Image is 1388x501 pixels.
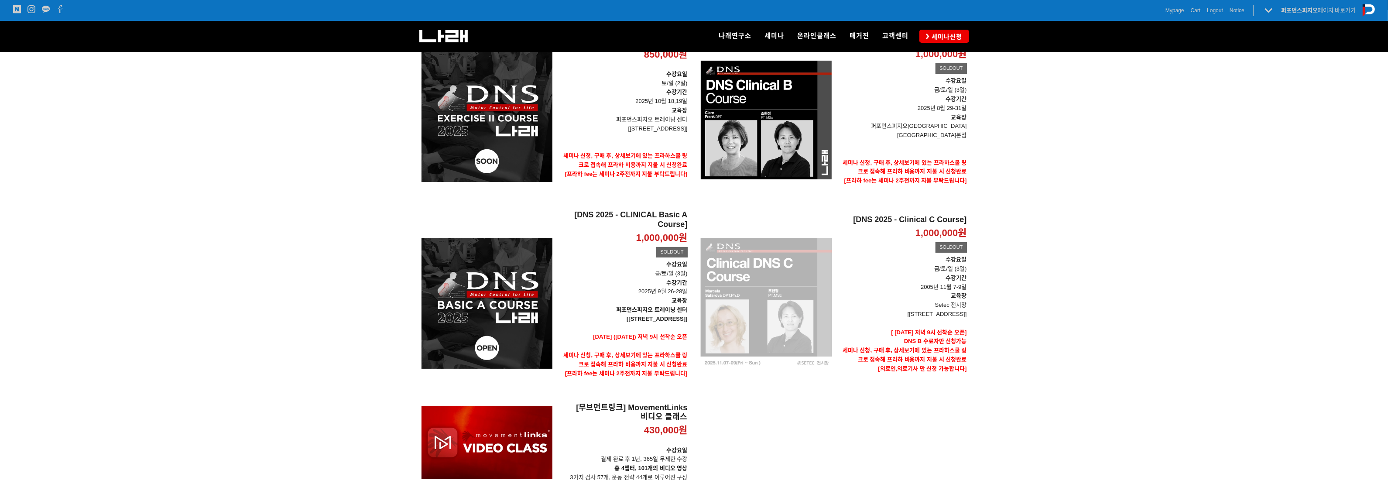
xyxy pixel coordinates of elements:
span: 세미나신청 [929,32,963,41]
a: [DNS 2025 - CLINICAL Basic A Course] 1,000,000원 SOLDOUT 수강요일금/토/일 (3일)수강기간 2025년 9월 26-28일교육장퍼포먼스... [559,210,688,396]
a: 세미나 [758,21,791,51]
p: 2025년 10월 18,19일 [559,88,688,106]
strong: 수강요일 [946,256,967,263]
p: 850,000원 [644,48,688,61]
strong: 세미나 신청, 구매 후, 상세보기에 있는 프라하스쿨 링크로 접속해 프라하 비용까지 지불 시 신청완료 [563,352,688,367]
a: 고객센터 [876,21,915,51]
a: 매거진 [843,21,876,51]
a: Cart [1191,6,1201,15]
p: 2005년 11월 7-9일 [838,274,967,292]
p: 1,000,000원 [915,48,967,61]
span: 나래연구소 [719,32,751,40]
strong: 퍼포먼스피지오 [1281,7,1318,14]
p: 퍼포먼스피지오[GEOGRAPHIC_DATA] [GEOGRAPHIC_DATA]본점 [838,122,967,140]
strong: 교육장 [951,292,967,299]
p: [[STREET_ADDRESS]] [559,124,688,134]
strong: 수강기간 [667,89,688,95]
p: 금/토/일 (3일) [838,255,967,274]
strong: 총 4챕터, 101개의 비디오 영상 [615,465,688,471]
p: 토/일 (2일) [559,70,688,88]
span: [프라하 fee는 세미나 2주전까지 지불 부탁드립니다] [565,171,688,177]
a: 나래연구소 [712,21,758,51]
h2: [DNS 2025 - CLINICAL Basic A Course] [559,210,688,229]
a: [Clinical DNS B Course 2025] 1,000,000원 SOLDOUT 수강요일금/토/일 (3일)수강기간 2025년 8월 29-31일교육장퍼포먼스피지오[GEOG... [838,36,967,203]
strong: 세미나 신청, 구매 후, 상세보기에 있는 프라하스쿨 링크로 접속해 프라하 비용까지 지불 시 신청완료 [843,347,967,363]
div: SOLDOUT [936,242,966,253]
a: 퍼포먼스피지오페이지 바로가기 [1281,7,1356,14]
strong: 수강요일 [667,261,688,268]
a: [DNS Exercise II Course 2025] 850,000원 수강요일토/일 (2일)수강기간 2025년 10월 18,19일교육장퍼포먼스피지오 트레이닝 센터[[STREE... [559,37,688,197]
span: 온라인클래스 [797,32,836,40]
span: [프라하 fee는 세미나 2주전까지 지불 부탁드립니다] [565,370,688,377]
a: [DNS 2025 - Clinical C Course] 1,000,000원 SOLDOUT 수강요일금/토/일 (3일)수강기간 2005년 11월 7-9일교육장Setec 전시장[[... [838,215,967,391]
strong: 수강기간 [946,275,967,281]
strong: 퍼포먼스피지오 트레이닝 센터 [616,306,687,313]
p: 430,000원 [644,424,688,437]
h2: [무브먼트링크] MovementLinks 비디오 클래스 [559,403,688,422]
strong: DNS B 수료자만 신청가능 [904,338,967,344]
strong: [의료인,의료기사 만 신청 가능합니다] [878,365,966,372]
strong: 수강요일 [946,77,967,84]
p: 퍼포먼스피지오 트레이닝 센터 [559,115,688,124]
span: 매거진 [850,32,869,40]
p: 결제 완료 후 1년, 365일 무제한 수강 [559,446,688,464]
a: Notice [1230,6,1244,15]
p: 금/토/일 (3일) [559,260,688,278]
div: SOLDOUT [936,63,966,74]
p: 2025년 9월 26-28일 [559,278,688,297]
strong: 세미나 신청, 구매 후, 상세보기에 있는 프라하스쿨 링크로 접속해 프라하 비용까지 지불 시 신청완료 [563,152,688,168]
strong: 수강기간 [667,279,688,286]
span: [프라하 fee는 세미나 2주전까지 지불 부탁드립니다] [844,177,967,184]
strong: 수강기간 [946,96,967,102]
div: SOLDOUT [656,247,687,257]
p: 금/토/일 (3일) [838,86,967,95]
h2: [DNS 2025 - Clinical C Course] [838,215,967,225]
p: Setec 전시장 [838,301,967,310]
strong: [[STREET_ADDRESS]] [627,316,687,322]
p: 2025년 8월 29-31일 [838,95,967,113]
span: 세미나 [764,32,784,40]
p: 1,000,000원 [636,232,688,244]
p: 1,000,000원 [915,227,967,240]
a: Mypage [1165,6,1184,15]
strong: 교육장 [672,107,688,113]
strong: 교육장 [672,297,688,304]
p: [[STREET_ADDRESS]] [838,310,967,319]
strong: 교육장 [951,114,967,120]
strong: 수강요일 [667,447,688,453]
a: Logout [1207,6,1223,15]
a: [무브먼트링크] MovementLinks 비디오 클래스 430,000원 수강요일결제 완료 후 1년, 365일 무제한 수강총 4챕터, 101개의 비디오 영상3가지 검사 57개,... [559,403,688,482]
strong: [ [DATE] 저녁 9시 선착순 오픈] [891,329,966,336]
p: 3가지 검사 57개, 운동 전략 44개로 이루어진 구성 [559,464,688,482]
a: 온라인클래스 [791,21,843,51]
span: 고객센터 [882,32,908,40]
a: 세미나신청 [919,30,969,42]
strong: 수강요일 [667,71,688,77]
span: [DATE] ([DATE]) 저녁 9시 선착순 오픈 [593,333,687,340]
strong: 세미나 신청, 구매 후, 상세보기에 있는 프라하스쿨 링크로 접속해 프라하 비용까지 지불 시 신청완료 [843,159,967,175]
